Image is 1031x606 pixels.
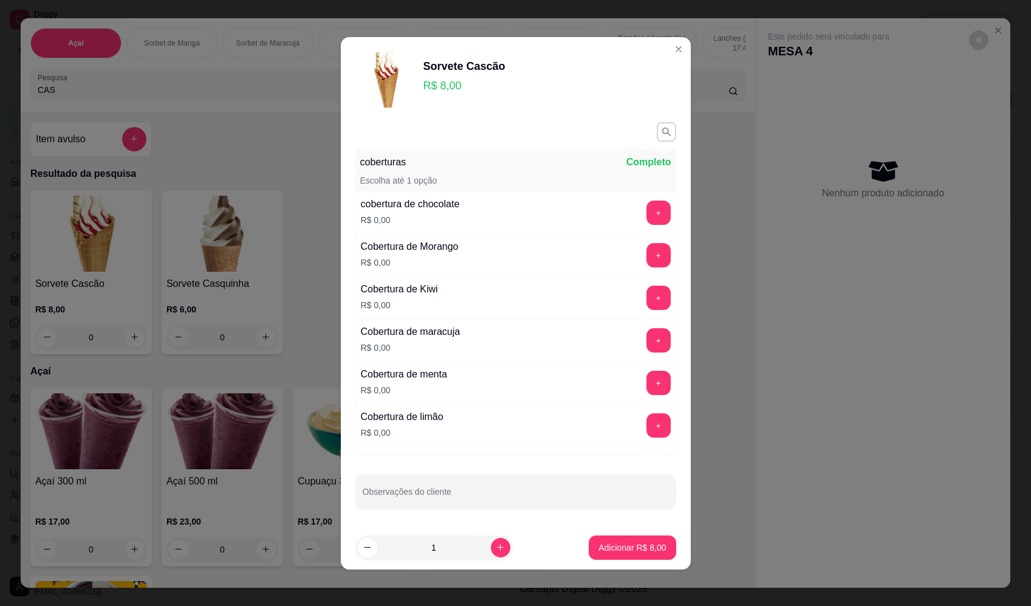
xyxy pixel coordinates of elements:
[361,427,444,439] p: R$ 0,00
[363,491,669,503] input: Observações do cliente
[589,535,676,560] button: Adicionar R$ 8,00
[646,286,671,310] button: add
[361,197,460,212] div: cobertura de chocolate
[361,367,447,382] div: Cobertura de menta
[646,243,671,267] button: add
[646,328,671,353] button: add
[361,325,461,339] div: Cobertura de maracuja
[361,214,460,226] p: R$ 0,00
[360,174,437,187] p: Escolha até 1 opção
[360,155,406,170] p: coberturas
[646,371,671,395] button: add
[423,77,505,94] p: R$ 8,00
[491,538,510,557] button: increase-product-quantity
[361,410,444,424] div: Cobertura de limão
[361,257,459,269] p: R$ 0,00
[361,282,438,297] div: Cobertura de Kiwi
[361,239,459,254] div: Cobertura de Morango
[626,155,671,170] p: Completo
[361,384,447,396] p: R$ 0,00
[646,413,671,438] button: add
[355,47,416,108] img: product-image
[669,40,688,59] button: Close
[646,201,671,225] button: add
[423,58,505,75] div: Sorvete Cascão
[361,342,461,354] p: R$ 0,00
[358,538,377,557] button: decrease-product-quantity
[598,542,666,554] p: Adicionar R$ 8,00
[361,299,438,311] p: R$ 0,00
